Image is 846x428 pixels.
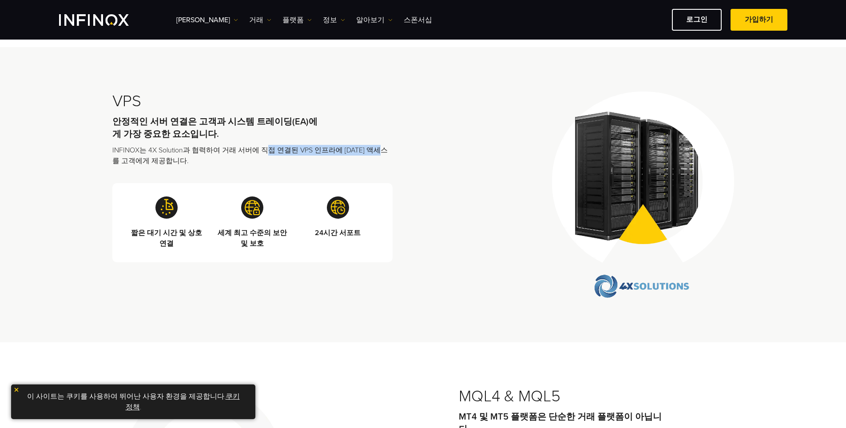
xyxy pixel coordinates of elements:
[13,387,20,393] img: yellow close icon
[176,15,238,25] a: [PERSON_NAME]
[218,228,287,248] strong: 세계 최고 수준의 보안 및 보호
[323,15,345,25] a: 정보
[59,14,150,26] a: INFINOX Logo
[404,15,432,25] a: 스폰서십
[282,15,312,25] a: 플랫폼
[249,15,271,25] a: 거래
[131,228,202,248] strong: 짧은 대기 시간 및 상호 연결
[112,92,393,111] h2: VPS
[459,387,734,406] h2: MQL4 & MQL5
[731,9,787,31] a: 가입하기
[672,9,722,31] a: 로그인
[16,389,251,415] p: 이 사이트는 쿠키를 사용하여 뛰어난 사용자 환경을 제공합니다. .
[112,116,318,140] strong: 안정적인 서버 연결은 고객과 시스템 트레이딩(EA)에게 가장 중요한 요소입니다.
[356,15,393,25] a: 알아보기
[315,228,361,237] strong: 24시간 서포트
[112,145,388,166] p: INFINOX는 4X Solution과 협력하여 거래 서버에 직접 연결된 VPS 인프라에 [DATE] 액세스를 고객에게 제공합니다.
